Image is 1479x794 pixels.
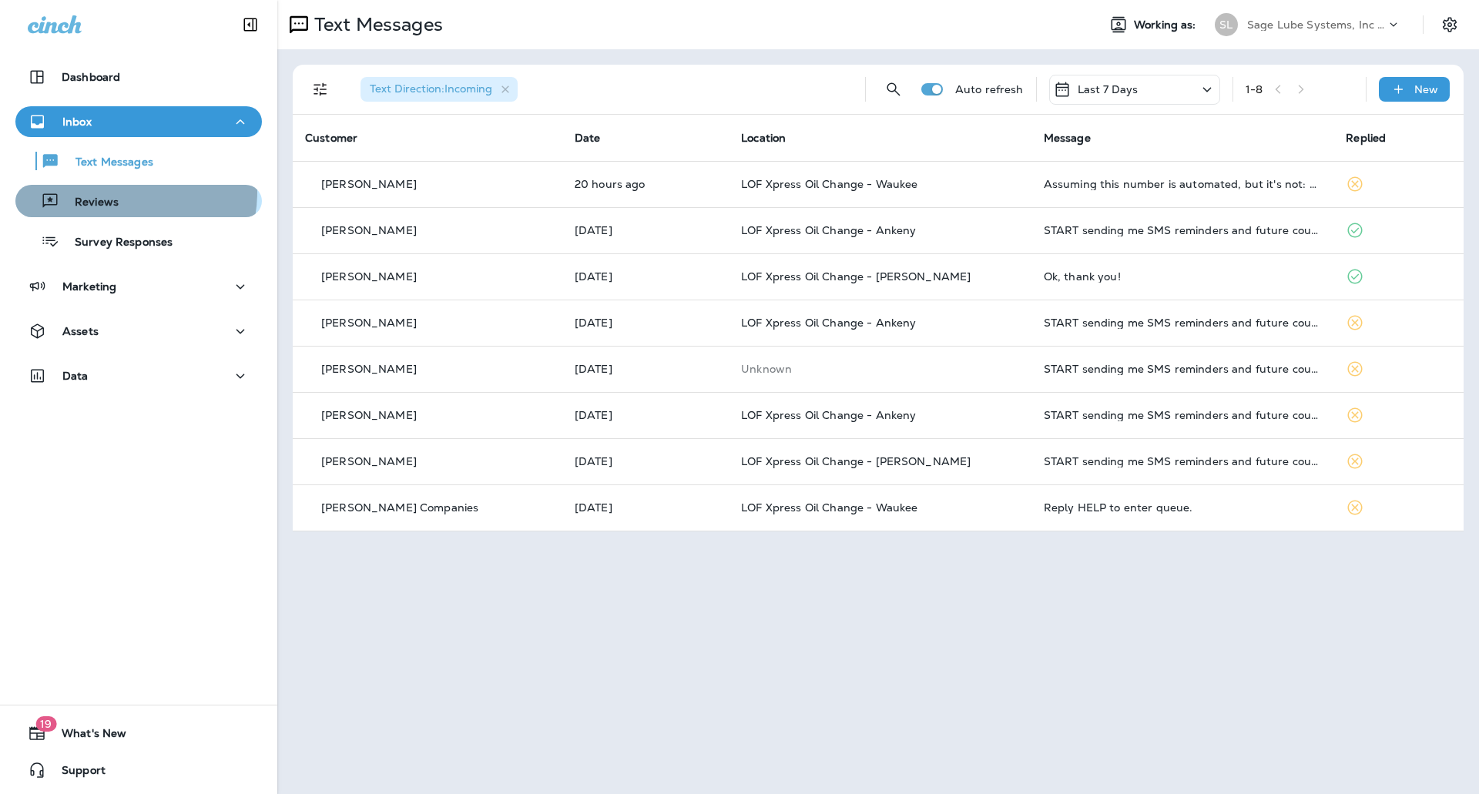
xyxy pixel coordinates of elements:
[1044,224,1322,236] div: START sending me SMS reminders and future coupons!
[46,764,106,782] span: Support
[321,501,478,514] p: [PERSON_NAME] Companies
[575,178,716,190] p: Aug 10, 2025 11:23 AM
[321,409,417,421] p: [PERSON_NAME]
[741,131,786,145] span: Location
[741,501,917,514] span: LOF Xpress Oil Change - Waukee
[575,270,716,283] p: Aug 7, 2025 06:44 AM
[575,224,716,236] p: Aug 8, 2025 06:10 PM
[1246,83,1263,95] div: 1 - 8
[15,360,262,391] button: Data
[62,280,116,293] p: Marketing
[741,223,916,237] span: LOF Xpress Oil Change - Ankeny
[741,454,971,468] span: LOF Xpress Oil Change - [PERSON_NAME]
[1346,131,1386,145] span: Replied
[575,501,716,514] p: Aug 4, 2025 06:27 PM
[575,131,601,145] span: Date
[62,71,120,83] p: Dashboard
[15,271,262,302] button: Marketing
[15,225,262,257] button: Survey Responses
[62,325,99,337] p: Assets
[1044,270,1322,283] div: Ok, thank you!
[1436,11,1464,39] button: Settings
[575,363,716,375] p: Aug 6, 2025 02:58 PM
[321,363,417,375] p: [PERSON_NAME]
[878,74,909,105] button: Search Messages
[741,316,916,330] span: LOF Xpress Oil Change - Ankeny
[1044,363,1322,375] div: START sending me SMS reminders and future coupons!
[15,106,262,137] button: Inbox
[15,145,262,177] button: Text Messages
[62,116,92,128] p: Inbox
[1215,13,1238,36] div: SL
[361,77,518,102] div: Text Direction:Incoming
[35,716,56,732] span: 19
[15,755,262,786] button: Support
[321,224,417,236] p: [PERSON_NAME]
[62,370,89,382] p: Data
[741,408,916,422] span: LOF Xpress Oil Change - Ankeny
[15,316,262,347] button: Assets
[305,131,357,145] span: Customer
[1044,501,1322,514] div: Reply HELP to enter queue.
[60,156,153,170] p: Text Messages
[59,196,119,210] p: Reviews
[46,727,126,745] span: What's New
[15,62,262,92] button: Dashboard
[229,9,272,40] button: Collapse Sidebar
[741,177,917,191] span: LOF Xpress Oil Change - Waukee
[575,455,716,467] p: Aug 6, 2025 11:21 AM
[741,363,1019,375] p: This customer does not have a last location and the phone number they messaged is not assigned to...
[1247,18,1386,31] p: Sage Lube Systems, Inc dba LOF Xpress Oil Change
[575,317,716,329] p: Aug 6, 2025 03:33 PM
[321,455,417,467] p: [PERSON_NAME]
[308,13,443,36] p: Text Messages
[575,409,716,421] p: Aug 6, 2025 12:01 PM
[321,270,417,283] p: [PERSON_NAME]
[370,82,492,95] span: Text Direction : Incoming
[1044,131,1091,145] span: Message
[741,270,971,283] span: LOF Xpress Oil Change - [PERSON_NAME]
[15,185,262,217] button: Reviews
[1134,18,1199,32] span: Working as:
[305,74,336,105] button: Filters
[1078,83,1139,95] p: Last 7 Days
[1044,455,1322,467] div: START sending me SMS reminders and future coupons!
[321,178,417,190] p: [PERSON_NAME]
[321,317,417,329] p: [PERSON_NAME]
[59,236,173,250] p: Survey Responses
[1044,317,1322,329] div: START sending me SMS reminders and future coupons!
[15,718,262,749] button: 19What's New
[1044,178,1322,190] div: Assuming this number is automated, but it's not: Last time I was there, two of my tires were not ...
[955,83,1024,95] p: Auto refresh
[1044,409,1322,421] div: START sending me SMS reminders and future coupons!
[1414,83,1438,95] p: New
